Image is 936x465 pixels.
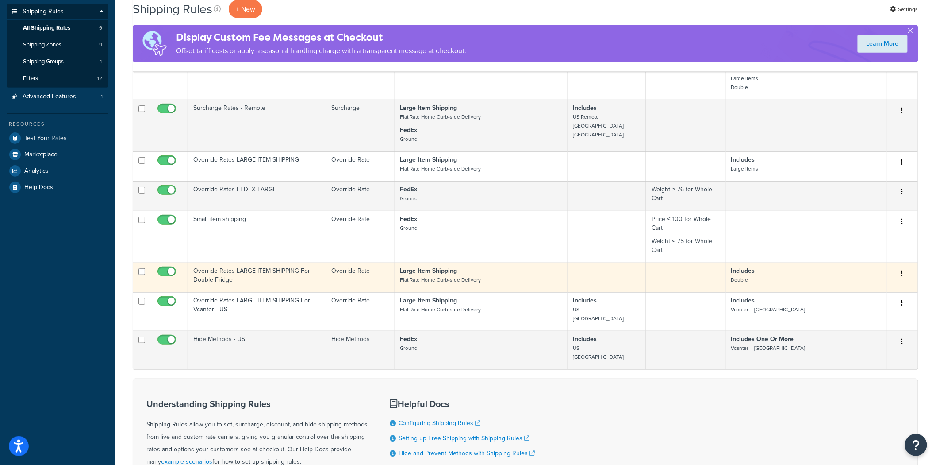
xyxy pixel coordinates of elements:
[7,70,108,87] a: Filters 12
[573,334,597,344] strong: Includes
[326,100,395,151] td: Surcharge
[7,54,108,70] li: Shipping Groups
[133,25,176,62] img: duties-banner-06bc72dcb5fe05cb3f9472aba00be2ae8eb53ab6f0d8bb03d382ba314ac3c341.png
[188,292,326,331] td: Override Rates LARGE ITEM SHIPPING For Vcanter - US
[731,276,748,284] small: Double
[133,0,212,18] h1: Shipping Rules
[7,163,108,179] a: Analytics
[7,37,108,53] li: Shipping Zones
[188,211,326,263] td: Small item shipping
[326,331,395,369] td: Hide Methods
[573,113,624,139] small: US Remote [GEOGRAPHIC_DATA] [GEOGRAPHIC_DATA]
[7,70,108,87] li: Filters
[7,120,108,128] div: Resources
[7,4,108,20] a: Shipping Rules
[400,276,481,284] small: Flat Rate Home Curb-side Delivery
[646,181,725,211] td: Weight ≥ 76 for Whole Cart
[99,41,102,49] span: 9
[23,24,70,32] span: All Shipping Rules
[573,306,624,322] small: US [GEOGRAPHIC_DATA]
[731,74,759,91] small: Large Items Double
[400,135,418,143] small: Ground
[97,75,102,82] span: 12
[326,263,395,292] td: Override Rate
[399,418,480,428] a: Configuring Shipping Rules
[400,296,457,305] strong: Large Item Shipping
[24,135,67,142] span: Test Your Rates
[400,344,418,352] small: Ground
[573,103,597,112] strong: Includes
[23,75,38,82] span: Filters
[400,214,418,224] strong: FedEx
[23,41,61,49] span: Shipping Zones
[573,296,597,305] strong: Includes
[390,399,535,409] h3: Helpful Docs
[890,3,918,15] a: Settings
[731,155,755,164] strong: Includes
[858,35,908,53] a: Learn More
[188,263,326,292] td: Override Rates LARGE ITEM SHIPPING For Double Fridge
[24,167,49,175] span: Analytics
[400,224,418,232] small: Ground
[176,45,466,57] p: Offset tariff costs or apply a seasonal handling charge with a transparent message at checkout.
[7,54,108,70] a: Shipping Groups 4
[573,344,624,361] small: US [GEOGRAPHIC_DATA]
[188,181,326,211] td: Override Rates FEDEX LARGE
[400,125,418,135] strong: FedEx
[400,194,418,202] small: Ground
[399,449,535,458] a: Hide and Prevent Methods with Shipping Rules
[731,165,759,173] small: Large Items
[23,93,76,101] span: Advanced Features
[7,89,108,105] a: Advanced Features 1
[99,24,102,32] span: 9
[400,306,481,314] small: Flat Rate Home Curb-side Delivery
[23,8,64,15] span: Shipping Rules
[326,151,395,181] td: Override Rate
[7,4,108,88] li: Shipping Rules
[326,211,395,263] td: Override Rate
[400,266,457,275] strong: Large Item Shipping
[24,184,53,191] span: Help Docs
[99,58,102,66] span: 4
[7,20,108,36] li: All Shipping Rules
[905,434,927,456] button: Open Resource Center
[7,37,108,53] a: Shipping Zones 9
[400,155,457,164] strong: Large Item Shipping
[652,237,720,255] p: Weight ≤ 75 for Whole Cart
[399,434,529,443] a: Setting up Free Shipping with Shipping Rules
[646,211,725,263] td: Price ≤ 100 for Whole Cart
[731,266,755,275] strong: Includes
[326,181,395,211] td: Override Rate
[7,179,108,195] a: Help Docs
[7,147,108,163] a: Marketplace
[7,20,108,36] a: All Shipping Rules 9
[176,30,466,45] h4: Display Custom Fee Messages at Checkout
[400,185,418,194] strong: FedEx
[400,103,457,112] strong: Large Item Shipping
[731,344,806,352] small: Vcanter – [GEOGRAPHIC_DATA]
[326,292,395,331] td: Override Rate
[731,296,755,305] strong: Includes
[188,331,326,369] td: Hide Methods - US
[188,151,326,181] td: Override Rates LARGE ITEM SHIPPING
[7,89,108,105] li: Advanced Features
[146,399,368,409] h3: Understanding Shipping Rules
[400,113,481,121] small: Flat Rate Home Curb-side Delivery
[188,100,326,151] td: Surcharge Rates - Remote
[101,93,103,101] span: 1
[400,334,418,344] strong: FedEx
[7,130,108,146] a: Test Your Rates
[731,334,794,344] strong: Includes One Or More
[24,151,58,159] span: Marketplace
[731,306,806,314] small: Vcanter – [GEOGRAPHIC_DATA]
[23,58,64,66] span: Shipping Groups
[400,165,481,173] small: Flat Rate Home Curb-side Delivery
